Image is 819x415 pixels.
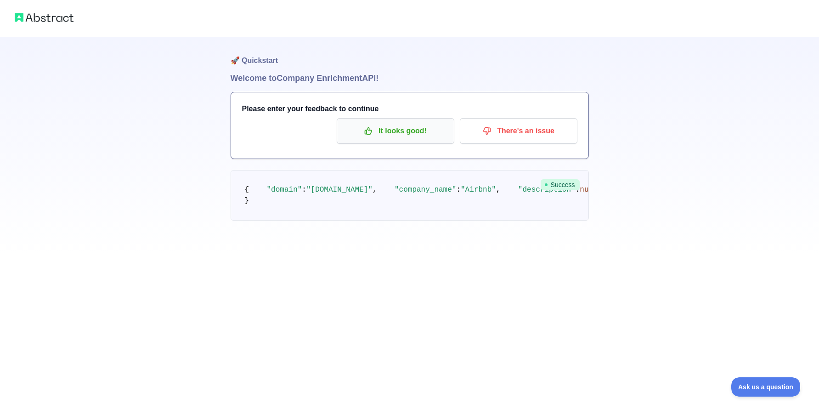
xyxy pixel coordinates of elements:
[306,186,373,194] span: "[DOMAIN_NAME]"
[302,186,306,194] span: :
[15,11,73,24] img: Abstract logo
[541,179,580,190] span: Success
[344,123,447,139] p: It looks good!
[731,377,801,397] iframe: Toggle Customer Support
[337,118,454,144] button: It looks good!
[461,186,496,194] span: "Airbnb"
[395,186,456,194] span: "company_name"
[242,103,577,114] h3: Please enter your feedback to continue
[373,186,377,194] span: ,
[580,186,597,194] span: null
[231,37,589,72] h1: 🚀 Quickstart
[467,123,570,139] p: There's an issue
[460,118,577,144] button: There's an issue
[267,186,302,194] span: "domain"
[245,186,249,194] span: {
[496,186,501,194] span: ,
[518,186,576,194] span: "description"
[231,72,589,85] h1: Welcome to Company Enrichment API!
[456,186,461,194] span: :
